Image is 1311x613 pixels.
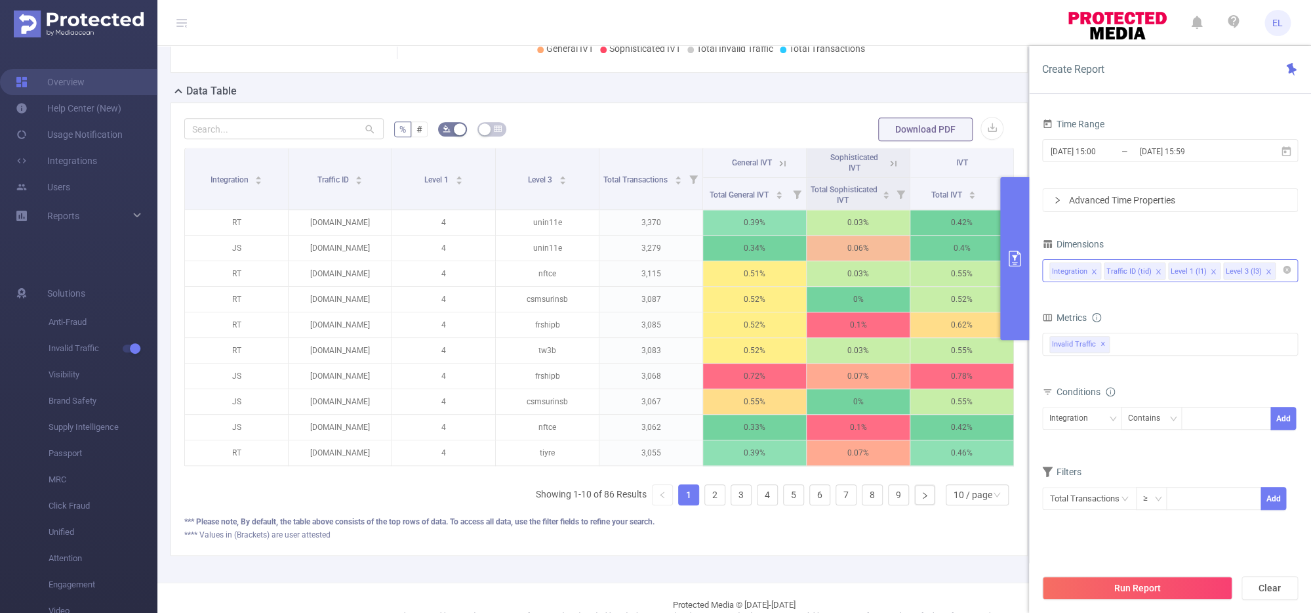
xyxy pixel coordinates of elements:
[995,178,1013,209] i: Filter menu
[830,153,878,173] span: Sophisticated IVT
[1057,387,1115,397] span: Conditions
[16,95,121,121] a: Help Center (New)
[1052,263,1087,280] div: Integration
[184,516,1014,528] div: *** Please note, By default, the table above consists of the top rows of data. To access all data...
[185,312,288,337] p: RT
[392,440,495,465] p: 4
[1168,263,1220,280] li: Level 1 (l1)
[16,174,70,200] a: Users
[49,467,157,493] span: MRC
[811,185,877,205] span: Total Sophisticated IVT
[809,484,830,505] li: 6
[969,189,976,193] i: icon: caret-up
[674,174,682,182] div: Sort
[696,43,773,54] span: Total Invalid Traffic
[914,484,935,505] li: Next Page
[184,529,1014,541] div: **** Values in (Brackets) are user attested
[910,210,1013,235] p: 0.42%
[1042,239,1104,249] span: Dimensions
[317,175,351,184] span: Traffic ID
[49,545,157,572] span: Attention
[1106,387,1115,396] i: icon: info-circle
[678,484,699,505] li: 1
[392,287,495,312] p: 4
[888,484,909,505] li: 9
[355,174,363,178] i: icon: caret-up
[731,485,751,505] a: 3
[710,190,771,200] span: Total General IVT
[559,174,566,178] i: icon: caret-up
[289,338,392,363] p: [DOMAIN_NAME]
[703,440,806,465] p: 0.39%
[185,236,288,261] p: JS
[731,484,752,505] li: 3
[703,210,806,235] p: 0.39%
[392,236,495,261] p: 4
[496,210,599,235] p: unin11e
[810,485,830,505] a: 6
[807,338,910,363] p: 0.03%
[807,415,910,440] p: 0.1%
[889,485,908,505] a: 9
[1169,415,1177,424] i: icon: down
[1043,189,1297,211] div: icon: rightAdvanced Time Properties
[185,364,288,389] p: JS
[1265,268,1272,276] i: icon: close
[14,11,144,37] img: Protected Media
[883,189,890,193] i: icon: caret-up
[455,174,462,178] i: icon: caret-up
[757,484,778,505] li: 4
[496,364,599,389] p: frshipb
[16,121,123,148] a: Usage Notification
[1283,266,1291,274] i: icon: close-circle
[49,493,157,519] span: Click Fraud
[1226,263,1262,280] div: Level 3 (l3)
[883,194,890,198] i: icon: caret-down
[878,117,973,141] button: Download PDF
[910,440,1013,465] p: 0.46%
[424,175,451,184] span: Level 1
[559,179,566,183] i: icon: caret-down
[684,148,702,209] i: Filter menu
[784,485,803,505] a: 5
[1261,487,1286,510] button: Add
[289,236,392,261] p: [DOMAIN_NAME]
[1049,142,1156,160] input: Start date
[289,364,392,389] p: [DOMAIN_NAME]
[836,485,856,505] a: 7
[703,236,806,261] p: 0.34%
[255,179,262,183] i: icon: caret-down
[455,174,463,182] div: Sort
[185,415,288,440] p: JS
[1049,408,1097,429] div: Integration
[775,189,783,197] div: Sort
[931,190,964,200] span: Total IVT
[1155,268,1161,276] i: icon: close
[496,389,599,414] p: csmsurinsb
[807,210,910,235] p: 0.03%
[185,389,288,414] p: JS
[496,415,599,440] p: nftce
[910,287,1013,312] p: 0.52%
[289,440,392,465] p: [DOMAIN_NAME]
[255,174,262,178] i: icon: caret-up
[185,210,288,235] p: RT
[392,338,495,363] p: 4
[703,312,806,337] p: 0.52%
[703,389,806,414] p: 0.55%
[599,364,702,389] p: 3,068
[807,364,910,389] p: 0.07%
[1049,263,1101,280] li: Integration
[185,338,288,363] p: RT
[599,338,702,363] p: 3,083
[882,189,890,197] div: Sort
[783,484,804,505] li: 5
[703,287,806,312] p: 0.52%
[392,364,495,389] p: 4
[1143,488,1157,509] div: ≥
[399,124,406,135] span: %
[49,572,157,598] span: Engagement
[289,312,392,337] p: [DOMAIN_NAME]
[807,236,910,261] p: 0.06%
[599,415,702,440] p: 3,062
